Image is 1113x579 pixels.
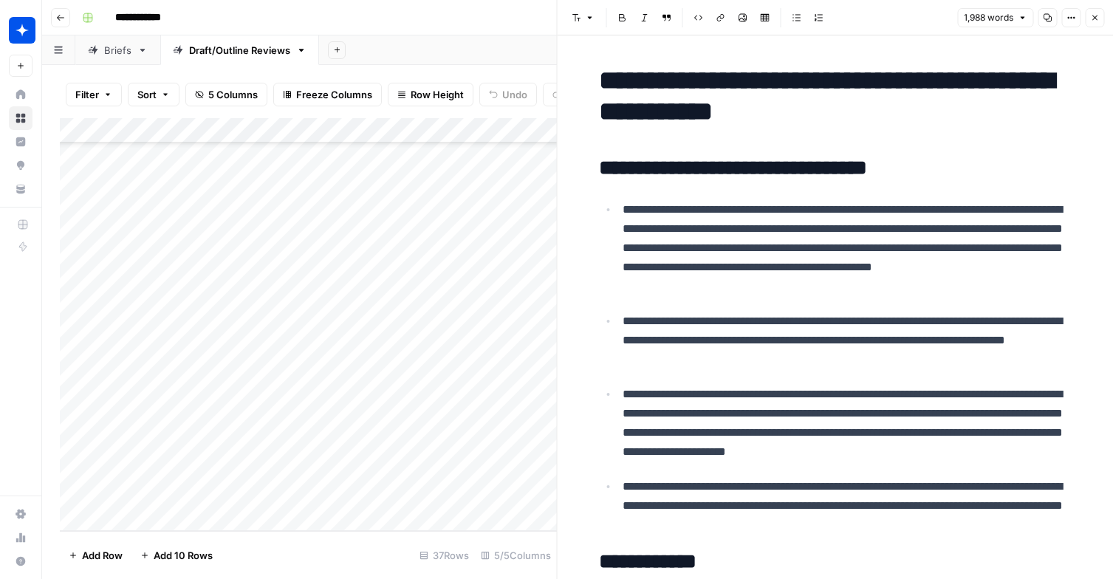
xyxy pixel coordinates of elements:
[189,43,290,58] div: Draft/Outline Reviews
[104,43,131,58] div: Briefs
[60,544,131,567] button: Add Row
[131,544,222,567] button: Add 10 Rows
[296,87,372,102] span: Freeze Columns
[128,83,179,106] button: Sort
[9,106,32,130] a: Browse
[9,549,32,573] button: Help + Support
[9,526,32,549] a: Usage
[479,83,537,106] button: Undo
[388,83,473,106] button: Row Height
[9,154,32,177] a: Opportunities
[9,177,32,201] a: Your Data
[9,83,32,106] a: Home
[9,12,32,49] button: Workspace: Wiz
[502,87,527,102] span: Undo
[75,87,99,102] span: Filter
[475,544,557,567] div: 5/5 Columns
[66,83,122,106] button: Filter
[137,87,157,102] span: Sort
[82,548,123,563] span: Add Row
[9,17,35,44] img: Wiz Logo
[208,87,258,102] span: 5 Columns
[964,11,1013,24] span: 1,988 words
[9,130,32,154] a: Insights
[75,35,160,65] a: Briefs
[185,83,267,106] button: 5 Columns
[160,35,319,65] a: Draft/Outline Reviews
[273,83,382,106] button: Freeze Columns
[957,8,1033,27] button: 1,988 words
[154,548,213,563] span: Add 10 Rows
[411,87,464,102] span: Row Height
[414,544,475,567] div: 37 Rows
[9,502,32,526] a: Settings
